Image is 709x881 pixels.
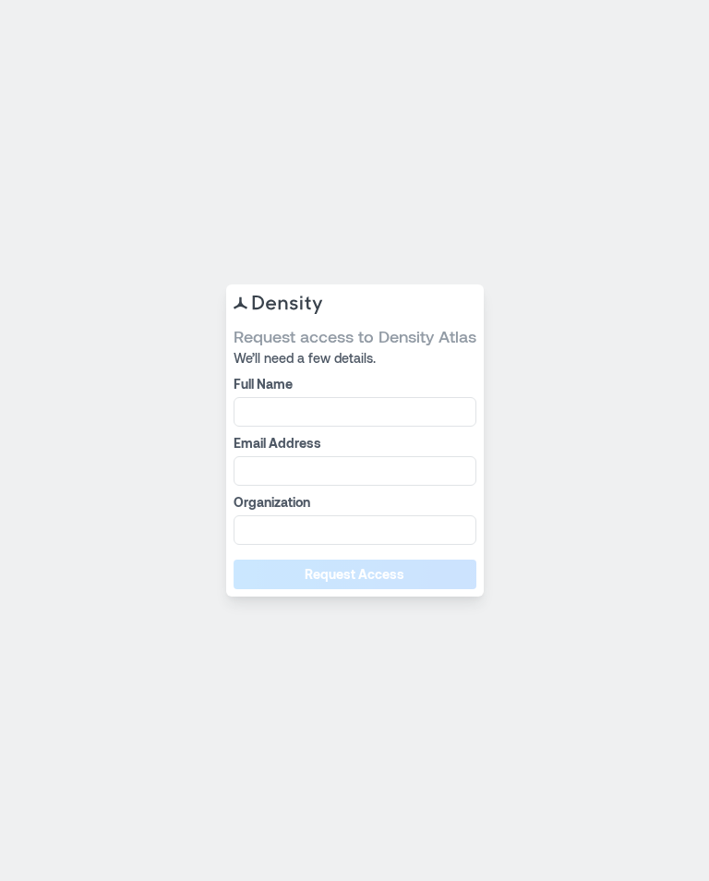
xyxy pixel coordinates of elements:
[234,375,473,393] label: Full Name
[234,349,476,368] span: We’ll need a few details.
[305,565,404,584] span: Request Access
[234,434,473,453] label: Email Address
[234,493,473,512] label: Organization
[234,325,476,347] span: Request access to Density Atlas
[234,560,476,589] button: Request Access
